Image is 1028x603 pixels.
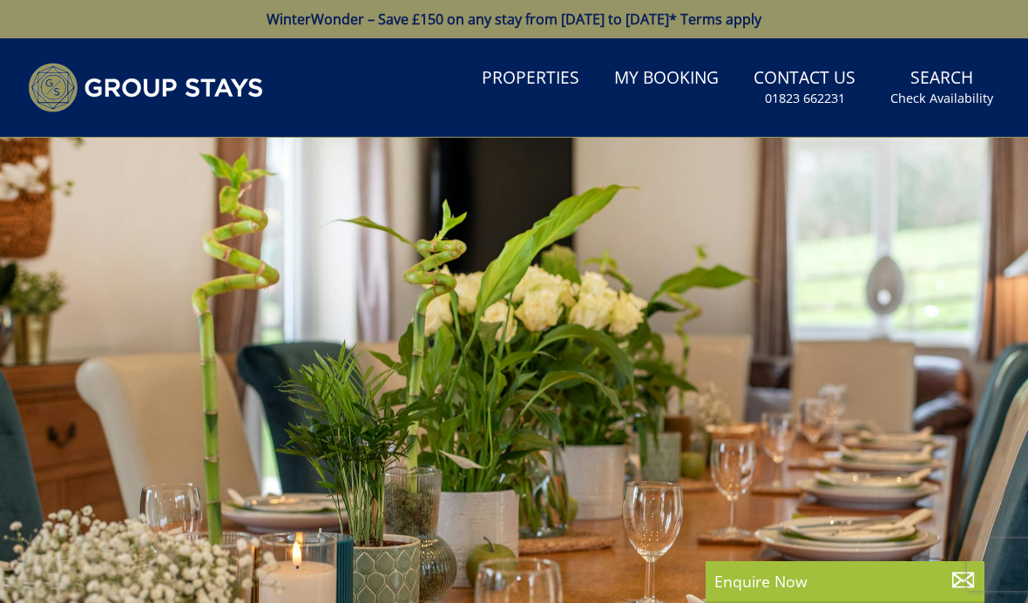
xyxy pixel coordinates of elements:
a: Properties [475,59,586,98]
a: My Booking [607,59,726,98]
img: Group Stays [28,63,263,112]
small: Check Availability [890,90,993,107]
a: SearchCheck Availability [883,59,1000,116]
p: Enquire Now [714,570,976,593]
a: Contact Us01823 662231 [747,59,862,116]
small: 01823 662231 [765,90,845,107]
